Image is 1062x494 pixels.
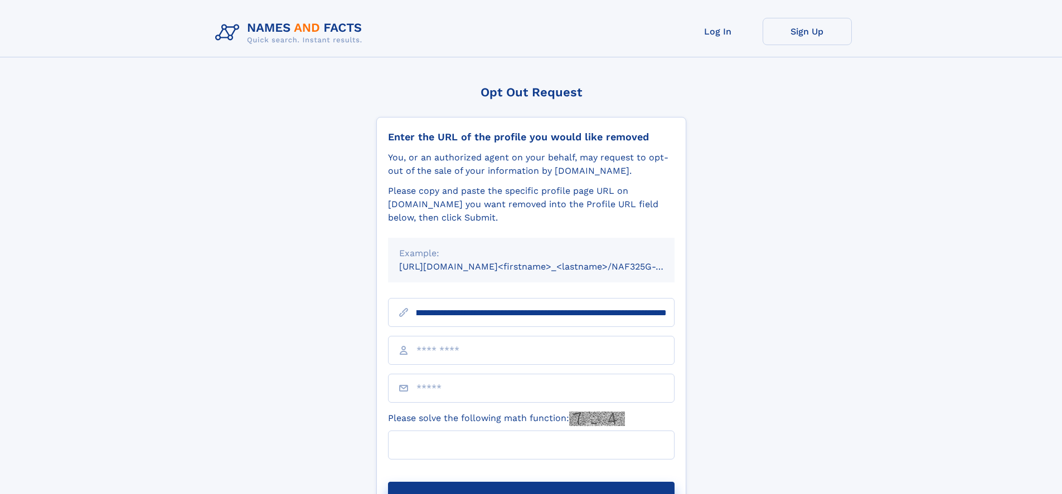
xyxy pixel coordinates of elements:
[376,85,686,99] div: Opt Out Request
[763,18,852,45] a: Sign Up
[388,184,675,224] div: Please copy and paste the specific profile page URL on [DOMAIN_NAME] you want removed into the Pr...
[211,18,371,48] img: Logo Names and Facts
[388,131,675,143] div: Enter the URL of the profile you would like removed
[388,412,625,426] label: Please solve the following math function:
[399,247,663,260] div: Example:
[673,18,763,45] a: Log In
[399,261,696,272] small: [URL][DOMAIN_NAME]<firstname>_<lastname>/NAF325G-xxxxxxxx
[388,151,675,178] div: You, or an authorized agent on your behalf, may request to opt-out of the sale of your informatio...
